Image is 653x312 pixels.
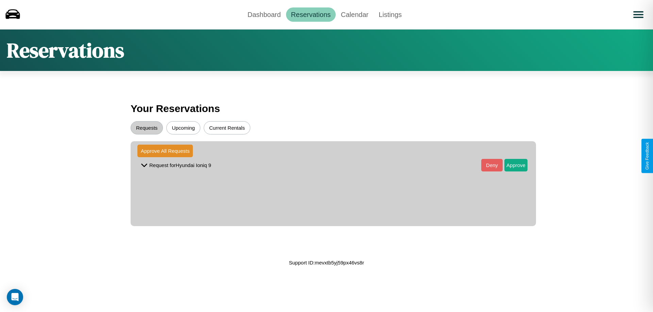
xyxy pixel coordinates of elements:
h1: Reservations [7,36,124,64]
button: Open menu [629,5,648,24]
a: Listings [373,7,407,22]
button: Approve [504,159,528,171]
a: Calendar [336,7,373,22]
button: Current Rentals [204,121,250,134]
button: Deny [481,159,503,171]
a: Dashboard [242,7,286,22]
p: Support ID: mevxtb5yj59px46vs8r [289,258,364,267]
button: Upcoming [166,121,200,134]
button: Requests [131,121,163,134]
p: Request for Hyundai Ioniq 9 [149,161,211,170]
a: Reservations [286,7,336,22]
h3: Your Reservations [131,99,522,118]
div: Open Intercom Messenger [7,289,23,305]
button: Approve All Requests [137,145,193,157]
div: Give Feedback [645,142,650,170]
